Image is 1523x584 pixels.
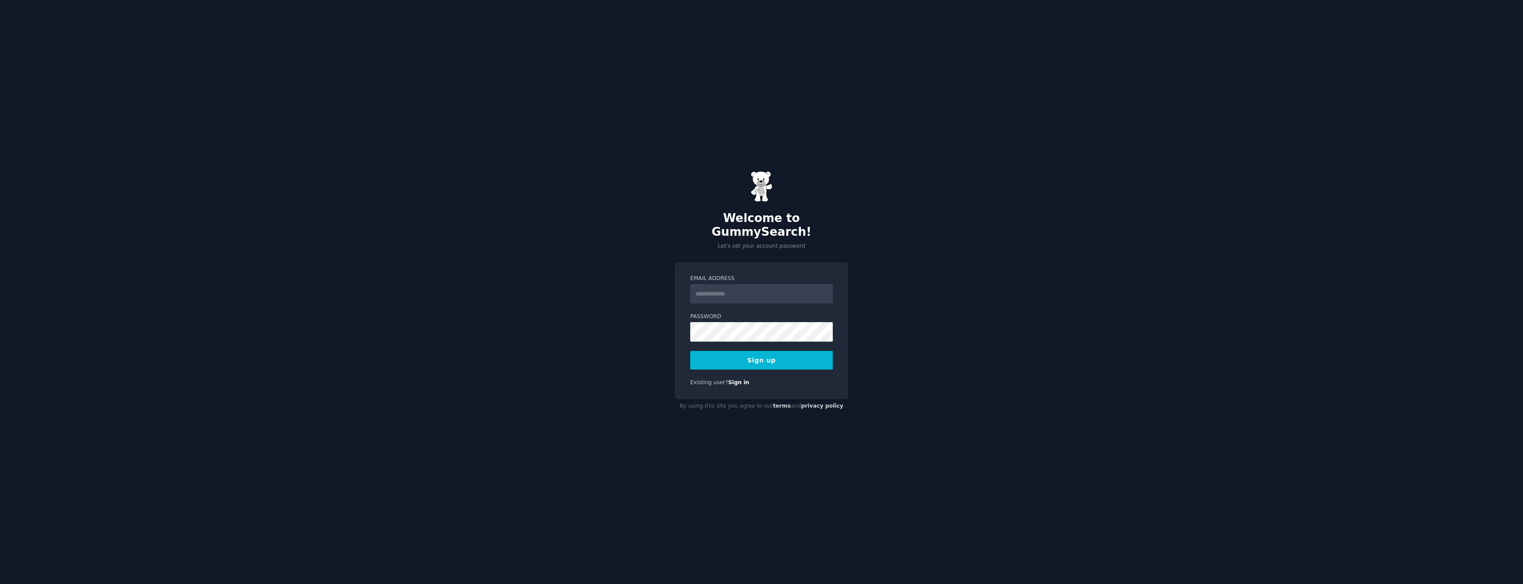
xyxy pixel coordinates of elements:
[675,211,848,239] h2: Welcome to GummySearch!
[690,379,728,385] span: Existing user?
[675,242,848,250] p: Let's set your account password
[728,379,750,385] a: Sign in
[675,399,848,413] div: By using this site you agree to our and
[801,403,843,409] a: privacy policy
[750,171,773,202] img: Gummy Bear
[690,275,833,283] label: Email Address
[773,403,791,409] a: terms
[690,313,833,321] label: Password
[690,351,833,370] button: Sign up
